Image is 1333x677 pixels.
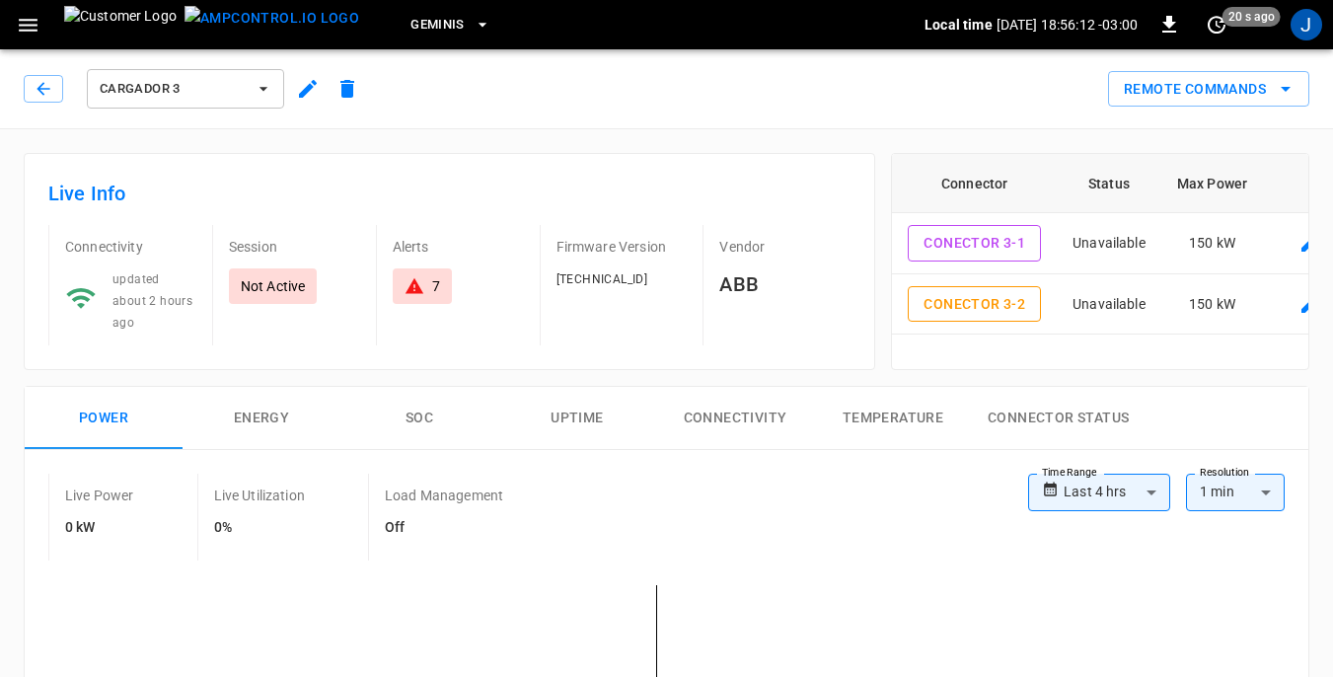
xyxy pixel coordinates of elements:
p: Live Power [65,486,134,505]
p: Firmware Version [556,237,688,257]
h6: 0% [214,517,305,539]
img: ampcontrol.io logo [185,6,359,31]
p: Live Utilization [214,486,305,505]
button: Energy [183,387,340,450]
button: Temperature [814,387,972,450]
td: Unavailable [1057,274,1161,336]
button: Remote Commands [1108,71,1309,108]
th: Status [1057,154,1161,213]
label: Resolution [1200,465,1249,481]
button: Geminis [403,6,498,44]
button: Conector 3-2 [908,286,1041,323]
span: [TECHNICAL_ID] [556,272,648,286]
td: 150 kW [1161,274,1263,336]
div: Last 4 hrs [1064,474,1170,511]
button: Connector Status [972,387,1145,450]
button: Cargador 3 [87,69,284,109]
h6: 0 kW [65,517,134,539]
td: 150 kW [1161,213,1263,274]
button: Conector 3-1 [908,225,1041,262]
p: Connectivity [65,237,196,257]
th: Connector [892,154,1057,213]
p: [DATE] 18:56:12 -03:00 [997,15,1138,35]
td: Unavailable [1057,335,1161,396]
label: Time Range [1042,465,1097,481]
span: Geminis [410,14,465,37]
p: Vendor [719,237,851,257]
button: Uptime [498,387,656,450]
p: Not Active [241,276,306,296]
div: 7 [432,276,440,296]
button: Connectivity [656,387,814,450]
span: updated about 2 hours ago [112,272,192,330]
td: 150 kW [1161,335,1263,396]
div: remote commands options [1108,71,1309,108]
h6: ABB [719,268,851,300]
th: Max Power [1161,154,1263,213]
h6: Off [385,517,503,539]
p: Load Management [385,486,503,505]
div: 1 min [1186,474,1285,511]
div: profile-icon [1291,9,1322,40]
td: Unavailable [1057,213,1161,274]
p: Alerts [393,237,524,257]
span: Cargador 3 [100,78,246,101]
button: SOC [340,387,498,450]
h6: Live Info [48,178,851,209]
img: Customer Logo [64,6,177,43]
p: Local time [925,15,993,35]
button: Power [25,387,183,450]
span: 20 s ago [1222,7,1281,27]
button: set refresh interval [1201,9,1232,40]
p: Session [229,237,360,257]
